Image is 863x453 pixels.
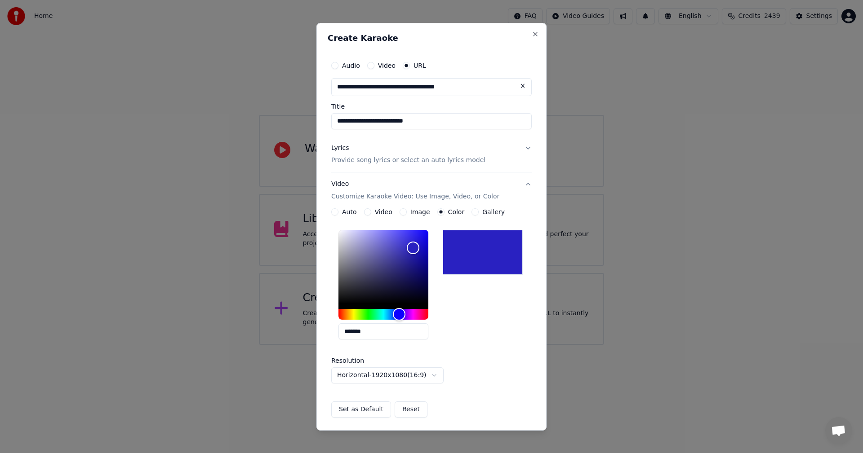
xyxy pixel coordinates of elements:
label: Color [448,209,465,215]
div: Lyrics [331,143,349,152]
label: URL [414,62,426,68]
label: Resolution [331,357,421,364]
div: VideoCustomize Karaoke Video: Use Image, Video, or Color [331,208,532,425]
div: Hue [338,309,428,320]
label: Gallery [482,209,505,215]
button: Advanced [331,425,532,449]
button: LyricsProvide song lyrics or select an auto lyrics model [331,136,532,172]
label: Auto [342,209,357,215]
div: Color [338,230,428,303]
h2: Create Karaoke [328,34,535,42]
p: Customize Karaoke Video: Use Image, Video, or Color [331,192,499,201]
label: Video [378,62,396,68]
div: Video [331,180,499,201]
button: VideoCustomize Karaoke Video: Use Image, Video, or Color [331,172,532,208]
label: Title [331,103,532,109]
button: Set as Default [331,401,391,418]
label: Video [375,209,392,215]
label: Audio [342,62,360,68]
p: Provide song lyrics or select an auto lyrics model [331,156,485,165]
button: Reset [395,401,427,418]
label: Image [410,209,430,215]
